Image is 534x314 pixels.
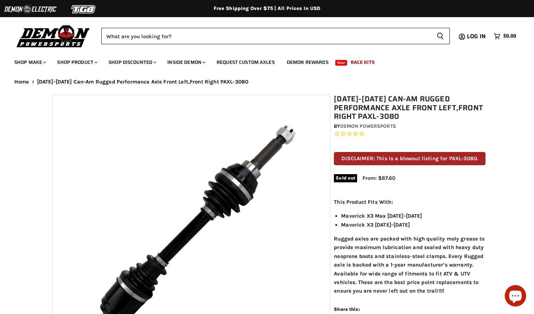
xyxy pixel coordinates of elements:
[101,28,450,44] form: Product
[362,175,395,181] span: From: $87.60
[490,31,520,41] a: $0.00
[52,55,102,70] a: Shop Product
[211,55,280,70] a: Request Custom Axles
[341,212,485,220] li: Maverick X3 Max [DATE]-[DATE]
[334,122,485,130] div: by
[334,130,485,138] span: Rated 0.0 out of 5 stars 0 reviews
[335,60,347,66] span: New!
[14,23,92,49] img: Demon Powersports
[334,152,485,165] p: DISCLAIMER: This is a blowout listing for PAXL-3080.
[340,123,396,129] a: Demon Powersports
[334,198,485,206] p: This Product Fits With:
[503,33,516,40] span: $0.00
[101,28,431,44] input: Search
[334,174,357,182] span: Sold out
[334,95,485,121] h1: [DATE]-[DATE] Can-Am Rugged Performance Axle Front Left,Front Right PAXL-3080
[345,55,380,70] a: Race Kits
[162,55,210,70] a: Inside Demon
[467,32,486,41] span: Log in
[334,198,485,295] div: Rugged axles are packed with high quality moly grease to provide maximum lubrication and sealed w...
[464,33,490,40] a: Log in
[431,28,450,44] button: Search
[334,307,360,312] span: Share this:
[341,221,485,229] li: Maverick X3 [DATE]-[DATE]
[37,79,249,85] span: [DATE]-[DATE] Can-Am Rugged Performance Axle Front Left,Front Right PAXL-3080
[4,2,57,16] img: Demon Electric Logo 2
[57,2,111,16] img: TGB Logo 2
[503,285,528,308] inbox-online-store-chat: Shopify online store chat
[9,52,514,70] ul: Main menu
[14,79,29,85] a: Home
[9,55,50,70] a: Shop Make
[103,55,161,70] a: Shop Discounted
[281,55,334,70] a: Demon Rewards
